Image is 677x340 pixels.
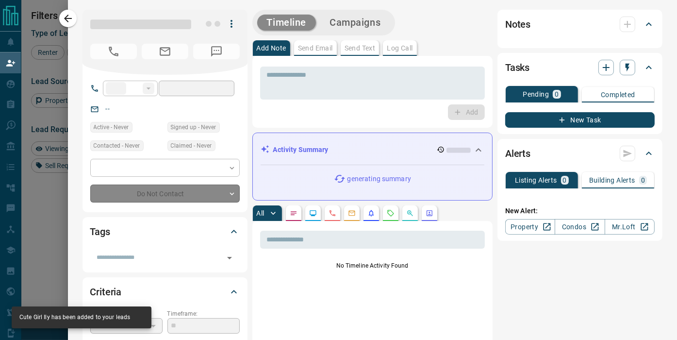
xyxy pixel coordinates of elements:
span: Signed up - Never [171,122,216,132]
a: Condos [555,219,605,235]
p: Timeframe: [167,309,240,318]
svg: Opportunities [406,209,414,217]
p: New Alert: [505,206,655,216]
div: Tasks [505,56,655,79]
p: Completed [601,91,635,98]
p: 0 [563,177,567,184]
svg: Requests [387,209,395,217]
p: Activity Summary [273,145,329,155]
span: Contacted - Never [94,141,140,151]
a: -- [106,105,110,113]
svg: Agent Actions [426,209,433,217]
span: No Number [90,44,137,59]
p: Building Alerts [589,177,635,184]
span: No Email [142,44,188,59]
div: Activity Summary [261,141,485,159]
h2: Criteria [90,284,122,300]
button: Open [223,251,236,265]
svg: Notes [290,209,297,217]
span: Claimed - Never [171,141,212,151]
svg: Lead Browsing Activity [309,209,317,217]
h2: Tasks [505,60,529,75]
button: New Task [505,112,655,128]
p: Pending [523,91,549,98]
span: No Number [193,44,240,59]
span: Active - Never [94,122,129,132]
a: Mr.Loft [605,219,655,235]
div: Notes [505,13,655,36]
div: Tags [90,220,240,243]
a: Property [505,219,555,235]
button: Campaigns [320,15,390,31]
div: Criteria [90,280,240,304]
div: Do Not Contact [90,185,240,203]
svg: Emails [348,209,356,217]
div: Cute Girl Ily has been added to your leads [19,309,130,325]
svg: Calls [329,209,336,217]
p: Listing Alerts [515,177,557,184]
h2: Alerts [505,146,530,161]
svg: Listing Alerts [367,209,375,217]
div: Alerts [505,142,655,165]
p: No Timeline Activity Found [260,261,485,270]
p: generating summary [347,174,411,184]
p: 0 [555,91,559,98]
button: Timeline [257,15,316,31]
p: Add Note [257,45,286,51]
p: All [257,210,264,217]
h2: Notes [505,17,530,32]
p: 0 [641,177,645,184]
h2: Tags [90,224,110,239]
